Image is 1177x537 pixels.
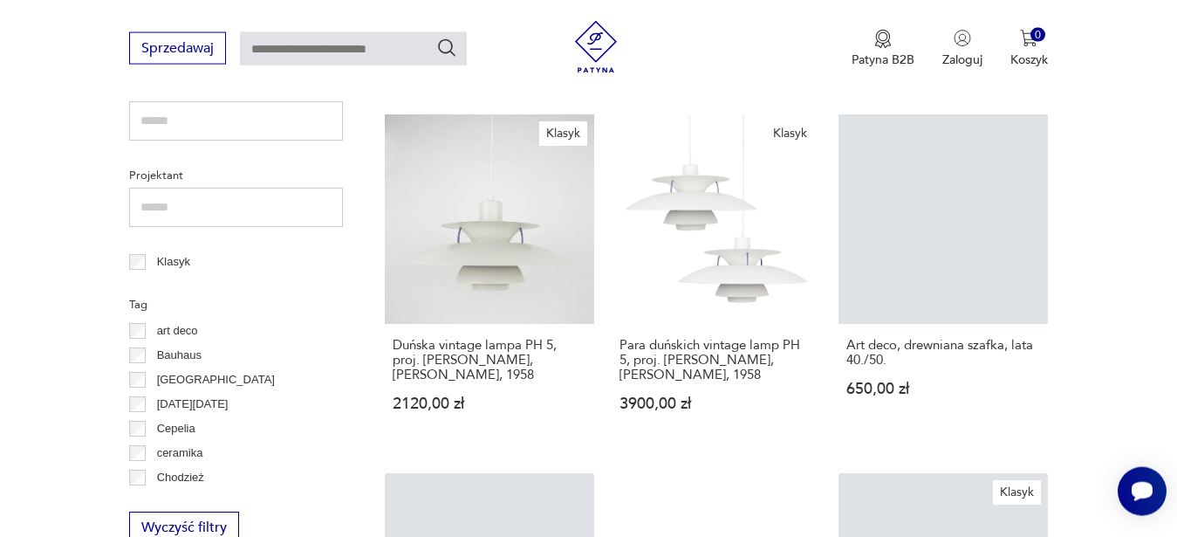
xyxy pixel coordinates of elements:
button: Zaloguj [942,30,982,68]
p: Cepelia [157,419,195,438]
h3: Duńska vintage lampa PH 5, proj. [PERSON_NAME], [PERSON_NAME], 1958 [393,338,586,382]
a: Sprzedawaj [129,44,226,56]
button: Sprzedawaj [129,32,226,65]
p: Chodzież [157,468,204,487]
h3: Art deco, drewniana szafka, lata 40./50. [846,338,1040,368]
div: 0 [1030,28,1045,43]
p: Zaloguj [942,52,982,68]
p: Ćmielów [157,492,201,512]
p: 3900,00 zł [619,396,813,411]
p: art deco [157,321,198,341]
iframe: Smartsupp widget button [1118,467,1167,516]
p: Projektant [129,166,343,185]
a: Art deco, drewniana szafka, lata 40./50.Art deco, drewniana szafka, lata 40./50.650,00 zł [838,114,1048,445]
a: Ikona medaluPatyna B2B [852,30,914,68]
p: Bauhaus [157,346,202,365]
p: Klasyk [157,252,190,272]
button: 0Koszyk [1010,30,1048,68]
a: KlasykDuńska vintage lampa PH 5, proj. Poul Henningsen, Louis Poulsen, 1958Duńska vintage lampa P... [385,114,594,445]
img: Patyna - sklep z meblami i dekoracjami vintage [570,21,622,73]
p: Tag [129,295,343,314]
p: [DATE][DATE] [157,395,229,414]
p: [GEOGRAPHIC_DATA] [157,370,275,389]
p: 2120,00 zł [393,396,586,411]
img: Ikona koszyka [1020,30,1037,47]
p: Patyna B2B [852,52,914,68]
button: Szukaj [436,38,457,59]
a: KlasykPara duńskich vintage lamp PH 5, proj. Poul Henningsen, Louis Poulsen, 1958Para duńskich vi... [612,114,821,445]
img: Ikona medalu [874,30,892,49]
h3: Para duńskich vintage lamp PH 5, proj. [PERSON_NAME], [PERSON_NAME], 1958 [619,338,813,382]
button: Patyna B2B [852,30,914,68]
p: ceramika [157,444,203,463]
p: Koszyk [1010,52,1048,68]
img: Ikonka użytkownika [954,30,971,47]
p: 650,00 zł [846,382,1040,396]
